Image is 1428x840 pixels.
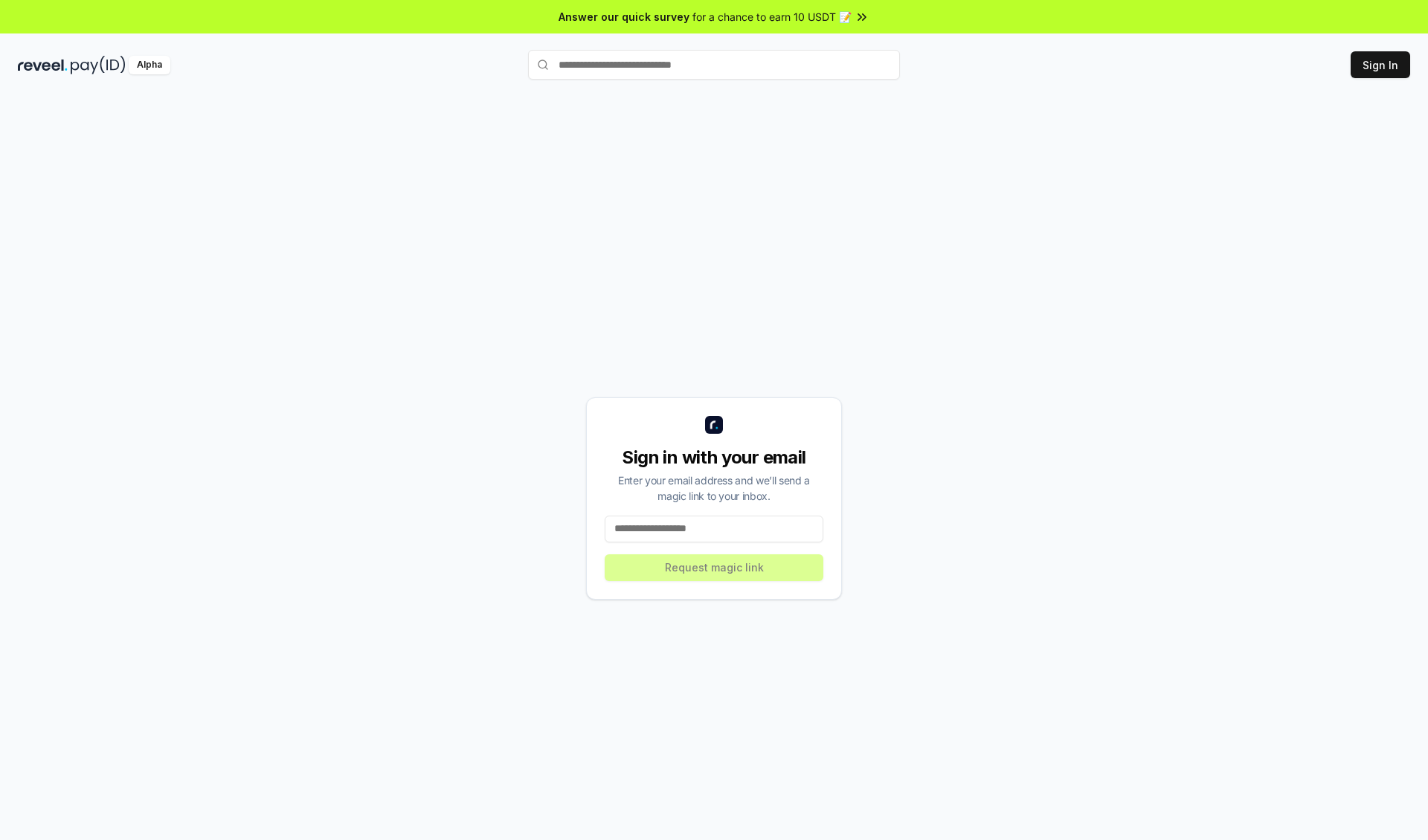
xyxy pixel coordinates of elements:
button: Sign In [1351,51,1410,78]
img: reveel_dark [18,56,68,74]
span: Answer our quick survey [559,9,689,25]
div: Sign in with your email [605,446,823,469]
img: logo_small [705,416,723,434]
div: Enter your email address and we’ll send a magic link to your inbox. [605,472,823,504]
span: for a chance to earn 10 USDT 📝 [692,9,852,25]
img: pay_id [71,56,126,74]
div: Alpha [129,56,170,74]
